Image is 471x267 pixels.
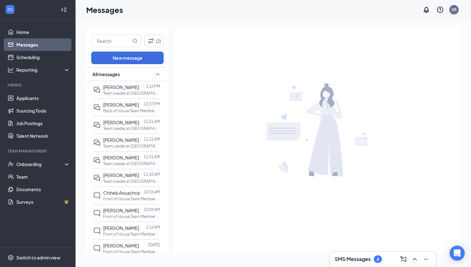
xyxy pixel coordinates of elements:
[91,52,164,64] button: New message
[103,91,160,96] p: Team Leader at [GEOGRAPHIC_DATA]
[86,4,123,15] h1: Messages
[8,67,14,73] svg: Analysis
[410,254,420,264] button: ChevronUp
[93,139,101,147] svg: DoubleChat
[16,161,65,167] div: Onboarding
[103,120,139,125] span: [PERSON_NAME]
[103,214,160,219] p: Front of House Team Member at [GEOGRAPHIC_DATA]
[8,148,69,154] div: Team Management
[103,190,140,196] span: Chiheb Aouachria
[398,254,408,264] button: ComposeMessage
[16,117,70,130] a: Job Postings
[93,86,101,94] svg: DoubleChat
[103,108,160,114] p: Back of House Team Member at [GEOGRAPHIC_DATA]
[103,249,160,254] p: Front of House Team Member at [GEOGRAPHIC_DATA]
[103,102,139,108] span: [PERSON_NAME]
[103,84,139,90] span: [PERSON_NAME]
[377,257,379,262] div: 4
[103,179,160,184] p: Team Leader at [GEOGRAPHIC_DATA]
[132,38,137,43] svg: MagnifyingGlass
[93,104,101,111] svg: DoubleChat
[16,104,70,117] a: Sourcing Tools
[103,243,139,248] span: [PERSON_NAME]
[400,255,407,263] svg: ComposeMessage
[16,51,70,64] a: Scheduling
[103,231,160,237] p: Front of House Team Member at [GEOGRAPHIC_DATA]
[8,254,14,261] svg: Settings
[335,256,371,263] h3: SMS Messages
[16,38,70,51] a: Messages
[7,6,13,13] svg: WorkstreamLogo
[144,172,160,177] p: 11:43 AM
[436,6,444,14] svg: QuestionInfo
[103,126,160,131] p: Team Leader at [GEOGRAPHIC_DATA]
[8,82,69,88] div: Hiring
[103,155,139,160] span: [PERSON_NAME]
[103,196,160,202] p: Front of House Team Member at [GEOGRAPHIC_DATA]
[16,92,70,104] a: Applicants
[103,137,139,143] span: [PERSON_NAME]
[144,119,160,124] p: 11:51 AM
[61,7,67,13] svg: Collapse
[93,245,101,252] svg: ChatInactive
[93,209,101,217] svg: ChatInactive
[422,255,430,263] svg: Minimize
[146,84,160,89] p: 1:16 PM
[93,121,101,129] svg: DoubleChat
[154,70,161,78] svg: SmallChevronUp
[452,7,457,12] div: ER
[144,136,160,142] p: 11:51 AM
[16,196,70,208] a: SurveysCrown
[16,67,70,73] div: Reporting
[103,208,139,213] span: [PERSON_NAME]
[16,130,70,142] a: Talent Network
[93,157,101,164] svg: DoubleChat
[144,35,164,47] button: Filter (2)
[144,207,160,212] p: 10:09 AM
[146,225,160,230] p: 1:16 AM
[8,161,14,167] svg: UserCheck
[93,192,101,199] svg: ChatInactive
[16,183,70,196] a: Documents
[16,254,60,261] div: Switch to admin view
[421,254,431,264] button: Minimize
[411,255,418,263] svg: ChevronUp
[93,71,120,77] span: All messages
[147,37,155,45] svg: Filter
[93,174,101,182] svg: DoubleChat
[16,26,70,38] a: Home
[144,189,160,195] p: 10:26 AM
[144,101,160,107] p: 12:27 PM
[423,6,430,14] svg: Notifications
[92,35,131,47] input: Search
[148,242,160,248] p: [DATE]
[93,227,101,235] svg: ChatInactive
[103,161,160,166] p: Team Leader at [GEOGRAPHIC_DATA]
[450,246,465,261] div: Open Intercom Messenger
[103,143,160,149] p: Team Leader at [GEOGRAPHIC_DATA]
[144,154,160,159] p: 11:51 AM
[103,225,139,231] span: [PERSON_NAME]
[103,172,139,178] span: [PERSON_NAME]
[16,170,70,183] a: Team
